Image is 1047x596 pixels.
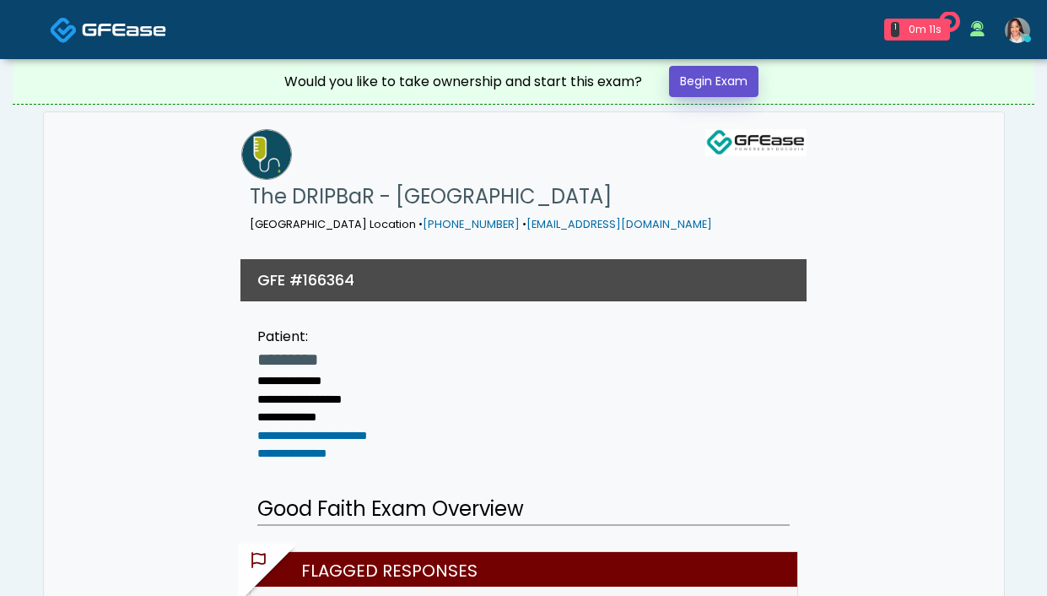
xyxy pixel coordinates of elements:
[250,217,712,231] small: [GEOGRAPHIC_DATA] Location
[82,21,166,38] img: Docovia
[257,494,790,526] h2: Good Faith Exam Overview
[526,217,712,231] a: [EMAIL_ADDRESS][DOMAIN_NAME]
[241,129,292,180] img: The DRIPBaR - San Antonio Dominion Creek
[13,7,64,57] button: Open LiveChat chat widget
[705,129,807,156] img: GFEase Logo
[50,2,166,57] a: Docovia
[891,22,899,37] div: 1
[522,217,526,231] span: •
[257,269,354,290] h3: GFE #166364
[1005,18,1030,43] img: Jennifer Ekeh
[257,327,416,347] div: Patient:
[284,72,642,92] div: Would you like to take ownership and start this exam?
[259,552,797,587] h2: Flagged Responses
[874,12,960,47] a: 1 0m 11s
[669,66,758,97] a: Begin Exam
[423,217,520,231] a: [PHONE_NUMBER]
[418,217,423,231] span: •
[250,180,712,214] h1: The DRIPBaR - [GEOGRAPHIC_DATA]
[906,22,943,37] div: 0m 11s
[50,16,78,44] img: Docovia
